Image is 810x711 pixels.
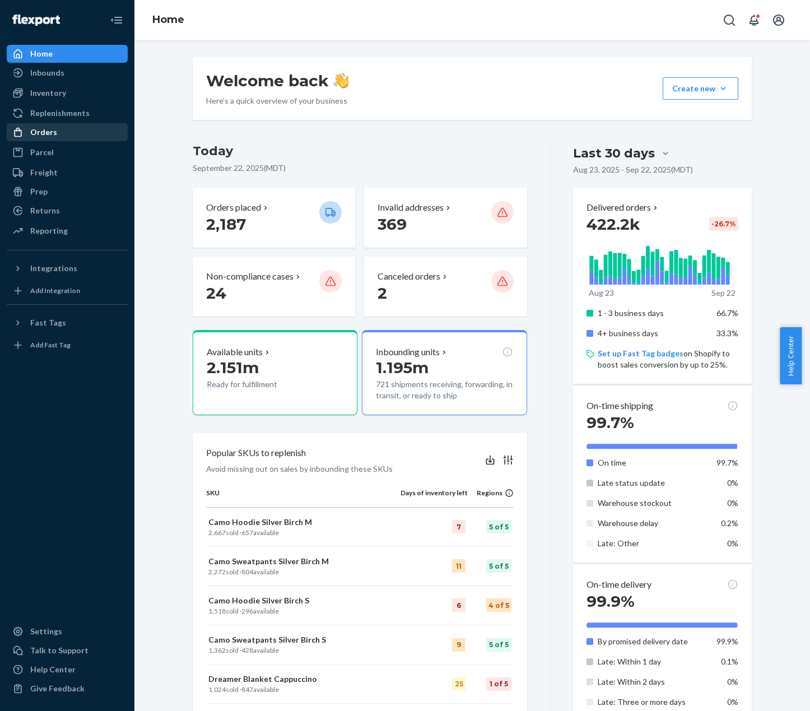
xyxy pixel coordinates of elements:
[208,556,398,567] p: Camo Sweatpants Silver Birch M
[598,328,708,339] p: 4+ business days
[598,348,683,358] a: Set up Fast Tag badges
[362,330,527,415] button: Inbounding units1.195m721 shipments receiving, forwarding, in transit, or ready to ship
[7,661,128,679] a: Help Center
[7,642,128,659] button: Talk to Support
[208,607,226,615] span: 1,518
[208,685,398,694] p: sold · available
[206,215,246,234] span: 2,187
[241,685,253,694] span: 847
[7,164,128,182] a: Freight
[598,518,708,529] p: Warehouse delay
[241,646,253,654] span: 428
[598,538,708,549] p: Late: Other
[364,257,527,317] button: Canceled orders 2
[716,636,738,646] span: 99.9%
[452,559,465,573] div: 11
[30,205,60,216] div: Returns
[30,67,64,78] div: Inbounds
[378,201,444,214] p: Invalid addresses
[208,646,226,654] span: 1,362
[152,13,184,26] a: Home
[7,64,128,82] a: Inbounds
[30,127,57,138] div: Orders
[207,346,263,359] p: Available units
[7,259,128,277] button: Integrations
[7,680,128,698] button: Give Feedback
[598,636,708,647] p: By promised delivery date
[30,683,85,694] div: Give Feedback
[30,286,80,295] div: Add Integration
[206,284,226,303] span: 24
[30,664,76,675] div: Help Center
[206,270,294,283] p: Non-compliance cases
[727,498,738,508] span: 0%
[30,108,90,119] div: Replenishments
[586,215,640,234] span: 422.2k
[598,348,738,370] p: on Shopify to boost sales conversion by up to 25%.
[193,162,527,174] p: September 22, 2025 ( MDT )
[206,488,401,507] th: SKU
[598,676,708,687] p: Late: Within 2 days
[598,457,708,468] p: On time
[30,87,66,99] div: Inventory
[30,186,48,197] div: Prep
[7,336,128,354] a: Add Fast Tag
[193,142,527,160] h3: Today
[206,447,306,459] p: Popular SKUs to replenish
[241,607,253,615] span: 296
[586,399,653,412] p: On-time shipping
[378,215,407,234] span: 369
[452,520,465,533] div: 7
[711,287,735,299] p: Sep 22
[7,84,128,102] a: Inventory
[7,282,128,300] a: Add Integration
[378,284,387,303] span: 2
[7,222,128,240] a: Reporting
[30,317,66,328] div: Fast Tags
[486,598,511,612] div: 4 of 5
[716,308,738,318] span: 66.7%
[208,517,398,528] p: Camo Hoodie Silver Birch M
[586,201,660,214] p: Delivered orders
[573,164,693,175] p: Aug 23, 2025 - Sep 22, 2025 ( MDT )
[727,538,738,548] span: 0%
[452,677,465,691] div: 25
[573,145,655,162] div: Last 30 days
[452,638,465,652] div: 9
[767,9,790,31] button: Open account menu
[7,45,128,63] a: Home
[727,677,738,686] span: 0%
[598,696,708,708] p: Late: Three or more days
[721,518,738,528] span: 0.2%
[12,15,60,26] img: Flexport logo
[727,697,738,707] span: 0%
[241,568,253,576] span: 804
[206,201,261,214] p: Orders placed
[105,9,128,31] button: Close Navigation
[716,458,738,467] span: 99.7%
[7,183,128,201] a: Prep
[376,358,429,377] span: 1.195m
[333,73,349,89] img: hand-wave emoji
[586,592,635,611] span: 99.9%
[208,645,398,655] p: sold · available
[30,225,68,236] div: Reporting
[30,167,58,178] div: Freight
[206,71,349,91] h1: Welcome back
[7,314,128,332] button: Fast Tags
[7,123,128,141] a: Orders
[598,308,708,319] p: 1 - 3 business days
[207,379,310,390] p: Ready for fulfillment
[598,477,708,489] p: Late status update
[486,677,511,691] div: 1 of 5
[727,478,738,487] span: 0%
[401,488,468,507] th: Days of inventory left
[208,567,398,577] p: sold · available
[376,379,513,401] p: 721 shipments receiving, forwarding, in transit, or ready to ship
[207,358,259,377] span: 2.151m
[468,488,514,498] div: Regions
[663,77,738,100] button: Create new
[378,270,440,283] p: Canceled orders
[241,528,253,537] span: 657
[30,263,77,274] div: Integrations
